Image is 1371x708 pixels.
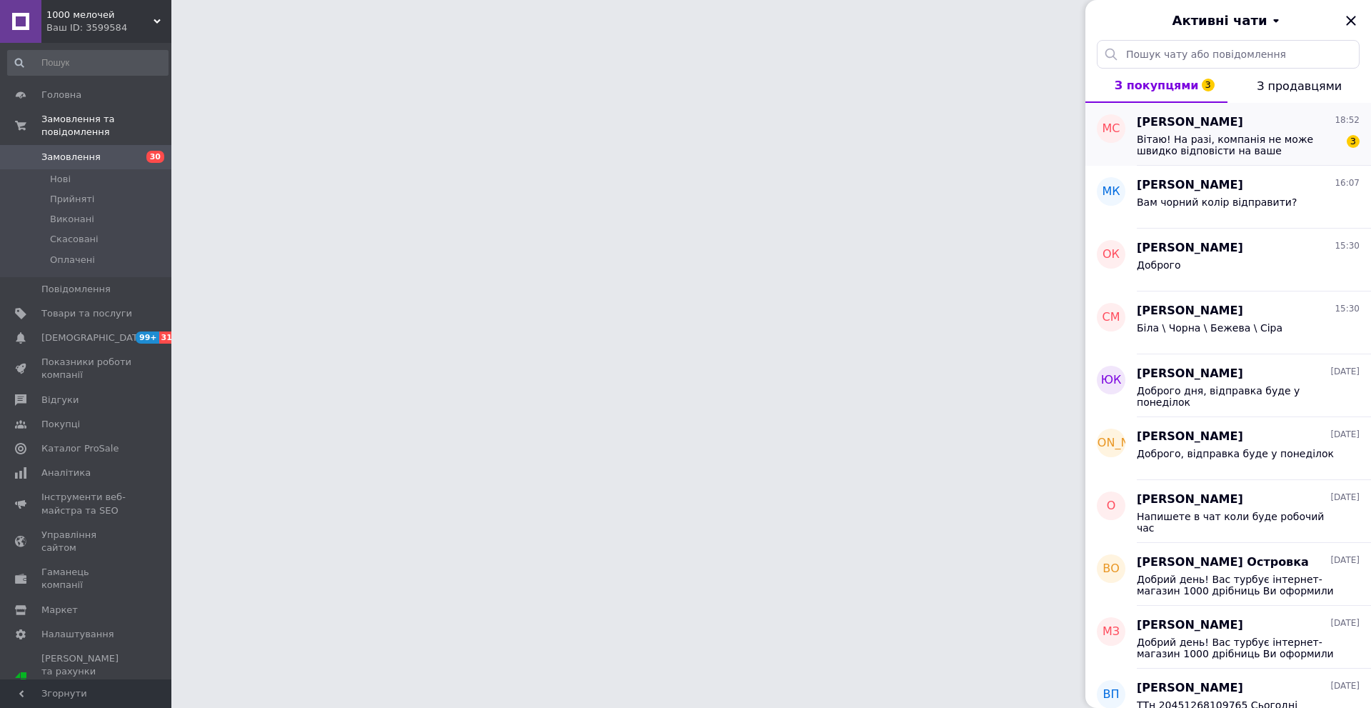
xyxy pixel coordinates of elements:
span: Покупці [41,418,80,431]
span: СМ [1103,309,1120,326]
button: ВО[PERSON_NAME] Островка[DATE]Добрий день! Вас турбує інтернет-магазин 1000 дрібниць Ви оформили ... [1085,543,1371,606]
span: Головна [41,89,81,101]
span: ОК [1103,246,1120,263]
span: Налаштування [41,628,114,641]
span: [DATE] [1330,366,1360,378]
span: [PERSON_NAME] [1137,366,1243,382]
span: [PERSON_NAME] [1137,303,1243,319]
span: Відгуки [41,394,79,407]
span: Показники роботи компанії [41,356,132,382]
span: Оплачені [50,254,95,266]
button: МК[PERSON_NAME]16:07Вам чорний колір відправити? [1085,166,1371,229]
span: Активні чати [1172,11,1267,30]
button: ОК[PERSON_NAME]15:30Доброго [1085,229,1371,291]
span: [PERSON_NAME] та рахунки [41,652,132,704]
span: [DATE] [1330,429,1360,441]
span: 31 [159,331,176,344]
span: Доброго [1137,259,1181,271]
span: 1000 мелочей [46,9,154,21]
div: Prom мікс 6 000 (13 місяців) [41,678,132,704]
span: [DATE] [1330,492,1360,504]
span: [PERSON_NAME] [1137,492,1243,508]
span: О [1107,498,1116,514]
span: Замовлення [41,151,101,164]
span: Маркет [41,604,78,617]
span: Нові [50,173,71,186]
span: Повідомлення [41,283,111,296]
span: 3 [1347,135,1360,148]
span: 16:07 [1335,177,1360,189]
span: [PERSON_NAME] [1137,177,1243,194]
span: Вам чорний колір відправити? [1137,196,1297,208]
button: Активні чати [1125,11,1331,30]
span: 3 [1202,79,1215,91]
div: Ваш ID: 3599584 [46,21,171,34]
button: О[PERSON_NAME][DATE]Напишете в чат коли буде робочий час [1085,480,1371,543]
span: Вітаю! На разі, компанія не може швидко відповісти на ваше повідомлення, оскільки за графіком роб... [1137,134,1340,156]
span: Доброго, відправка буде у понеділок [1137,448,1334,459]
span: ЮК [1101,372,1122,389]
span: [DEMOGRAPHIC_DATA] [41,331,147,344]
span: Прийняті [50,193,94,206]
span: МС [1103,121,1120,137]
span: З покупцями [1115,79,1199,92]
button: [PERSON_NAME][PERSON_NAME][DATE]Доброго, відправка буде у понеділок [1085,417,1371,480]
span: 30 [146,151,164,163]
span: Добрий день! Вас турбує інтернет-магазин 1000 дрібниць Ви оформили замовлення: Шапка біні чорна Т... [1137,637,1340,659]
span: 15:30 [1335,303,1360,315]
button: З продавцями [1227,69,1371,103]
span: МЗ [1103,624,1120,640]
span: [DATE] [1330,680,1360,692]
span: [PERSON_NAME] [1137,114,1243,131]
span: Виконані [50,213,94,226]
span: Управління сайтом [41,529,132,554]
span: ВО [1103,561,1120,577]
span: Аналітика [41,467,91,479]
span: Гаманець компанії [41,566,132,592]
span: [PERSON_NAME] [1137,240,1243,256]
span: Інструменти веб-майстра та SEO [41,491,132,517]
span: [DATE] [1330,617,1360,629]
span: Доброго дня, відправка буде у понеділок [1137,385,1340,408]
span: [PERSON_NAME] [1137,617,1243,634]
span: 99+ [136,331,159,344]
input: Пошук [7,50,169,76]
button: СМ[PERSON_NAME]15:30Біла \ Чорна \ Бежева \ Сіра [1085,291,1371,354]
span: [PERSON_NAME] [1137,429,1243,445]
span: МК [1102,184,1120,200]
button: Закрити [1342,12,1360,29]
button: З покупцями3 [1085,69,1227,103]
span: Замовлення та повідомлення [41,113,171,139]
span: Скасовані [50,233,99,246]
span: ВП [1103,687,1119,703]
span: Біла \ Чорна \ Бежева \ Сіра [1137,322,1282,334]
button: ЮК[PERSON_NAME][DATE]Доброго дня, відправка буде у понеділок [1085,354,1371,417]
button: МС[PERSON_NAME]18:52Вітаю! На разі, компанія не може швидко відповісти на ваше повідомлення, оскі... [1085,103,1371,166]
span: [PERSON_NAME] [1064,435,1159,452]
span: [PERSON_NAME] [1137,680,1243,697]
span: Добрий день! Вас турбує інтернет-магазин 1000 дрібниць Ви оформили замовлення: Бафф маска Череп (... [1137,574,1340,597]
input: Пошук чату або повідомлення [1097,40,1360,69]
span: Напишете в чат коли буде робочий час [1137,511,1340,534]
span: [PERSON_NAME] Островка [1137,554,1309,571]
button: МЗ[PERSON_NAME][DATE]Добрий день! Вас турбує інтернет-магазин 1000 дрібниць Ви оформили замовленн... [1085,606,1371,669]
span: 15:30 [1335,240,1360,252]
span: З продавцями [1257,79,1342,93]
span: Товари та послуги [41,307,132,320]
span: [DATE] [1330,554,1360,567]
span: 18:52 [1335,114,1360,126]
span: Каталог ProSale [41,442,119,455]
